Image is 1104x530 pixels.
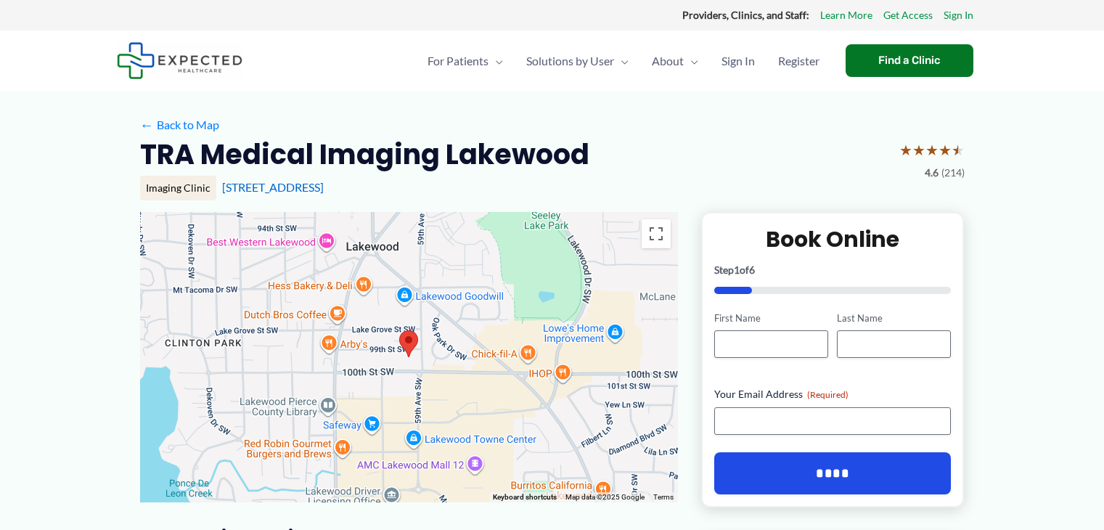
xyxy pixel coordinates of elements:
span: ★ [939,136,952,163]
span: Solutions by User [526,36,614,86]
span: For Patients [428,36,488,86]
a: Solutions by UserMenu Toggle [515,36,640,86]
a: Open this area in Google Maps (opens a new window) [144,484,192,502]
span: (Required) [807,389,849,400]
div: Imaging Clinic [140,176,216,200]
img: Google [144,484,192,502]
a: Register [766,36,831,86]
a: Learn More [820,6,872,25]
a: AboutMenu Toggle [640,36,710,86]
label: Your Email Address [714,387,952,401]
span: ★ [952,136,965,163]
span: Sign In [721,36,755,86]
span: ← [140,118,154,131]
span: About [652,36,684,86]
span: Menu Toggle [684,36,698,86]
a: For PatientsMenu Toggle [416,36,515,86]
p: Step of [714,265,952,275]
span: ★ [925,136,939,163]
a: Sign In [944,6,973,25]
span: 1 [734,264,740,276]
span: 4.6 [925,163,939,182]
label: Last Name [837,311,951,325]
nav: Primary Site Navigation [416,36,831,86]
a: Find a Clinic [846,44,973,77]
h2: TRA Medical Imaging Lakewood [140,136,589,172]
label: First Name [714,311,828,325]
a: ←Back to Map [140,114,219,136]
span: Register [778,36,819,86]
img: Expected Healthcare Logo - side, dark font, small [117,42,242,79]
a: Sign In [710,36,766,86]
a: Terms (opens in new tab) [653,493,674,501]
span: ★ [912,136,925,163]
span: Menu Toggle [614,36,629,86]
span: ★ [899,136,912,163]
a: [STREET_ADDRESS] [222,180,324,194]
span: Map data ©2025 Google [565,493,645,501]
a: Get Access [883,6,933,25]
button: Toggle fullscreen view [642,219,671,248]
h2: Book Online [714,225,952,253]
span: Menu Toggle [488,36,503,86]
span: 6 [749,264,755,276]
span: (214) [941,163,965,182]
button: Keyboard shortcuts [493,492,557,502]
strong: Providers, Clinics, and Staff: [682,9,809,21]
